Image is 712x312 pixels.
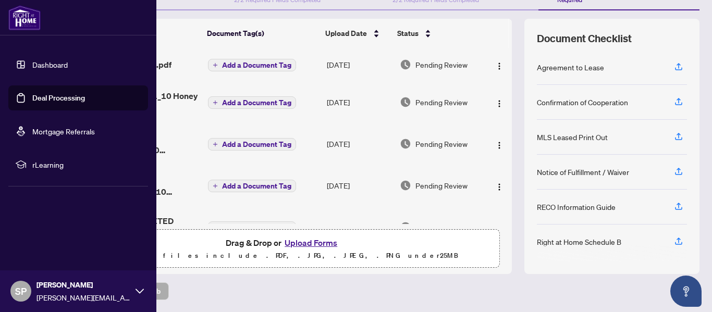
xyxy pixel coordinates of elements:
[36,292,130,303] span: [PERSON_NAME][EMAIL_ADDRESS][PERSON_NAME][DOMAIN_NAME]
[203,19,321,48] th: Document Tag(s)
[537,201,616,213] div: RECO Information Guide
[32,127,95,136] a: Mortgage Referrals
[323,48,396,81] td: [DATE]
[400,221,411,233] img: Document Status
[393,19,483,48] th: Status
[323,81,396,123] td: [DATE]
[36,279,130,291] span: [PERSON_NAME]
[208,221,296,234] button: Add a Document Tag
[491,94,508,110] button: Logo
[67,230,499,268] span: Drag & Drop orUpload FormsSupported files include .PDF, .JPG, .JPEG, .PNG under25MB
[8,5,41,30] img: logo
[208,58,296,72] button: Add a Document Tag
[537,166,629,178] div: Notice of Fulfillment / Waiver
[400,180,411,191] img: Document Status
[73,249,493,262] p: Supported files include .PDF, .JPG, .JPEG, .PNG under 25 MB
[208,179,296,193] button: Add a Document Tag
[397,28,419,39] span: Status
[321,19,394,48] th: Upload Date
[491,56,508,73] button: Logo
[208,138,296,151] button: Add a Document Tag
[323,206,396,248] td: [DATE]
[15,284,27,298] span: SP
[323,165,396,206] td: [DATE]
[491,177,508,194] button: Logo
[323,123,396,165] td: [DATE]
[222,61,291,69] span: Add a Document Tag
[32,93,85,103] a: Deal Processing
[213,142,218,147] span: plus
[415,96,468,108] span: Pending Review
[537,96,628,108] div: Confirmation of Cooperation
[537,31,632,46] span: Document Checklist
[491,135,508,152] button: Logo
[400,96,411,108] img: Document Status
[226,236,340,249] span: Drag & Drop or
[208,180,296,192] button: Add a Document Tag
[213,63,218,68] span: plus
[495,141,504,149] img: Logo
[415,221,468,233] span: Pending Review
[208,59,296,71] button: Add a Document Tag
[222,182,291,190] span: Add a Document Tag
[400,138,411,149] img: Document Status
[495,99,504,108] img: Logo
[537,61,604,73] div: Agreement to Lease
[415,138,468,149] span: Pending Review
[208,96,296,109] button: Add a Document Tag
[491,219,508,235] button: Logo
[213,183,218,189] span: plus
[537,131,608,143] div: MLS Leased Print Out
[281,236,340,249] button: Upload Forms
[222,99,291,106] span: Add a Document Tag
[670,276,702,307] button: Open asap
[400,59,411,70] img: Document Status
[222,224,291,231] span: Add a Document Tag
[32,159,141,170] span: rLearning
[415,59,468,70] span: Pending Review
[32,60,68,69] a: Dashboard
[495,183,504,191] img: Logo
[208,221,296,234] button: Add a Document Tag
[213,100,218,105] span: plus
[325,28,367,39] span: Upload Date
[495,62,504,70] img: Logo
[537,236,621,247] div: Right at Home Schedule B
[222,141,291,148] span: Add a Document Tag
[415,180,468,191] span: Pending Review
